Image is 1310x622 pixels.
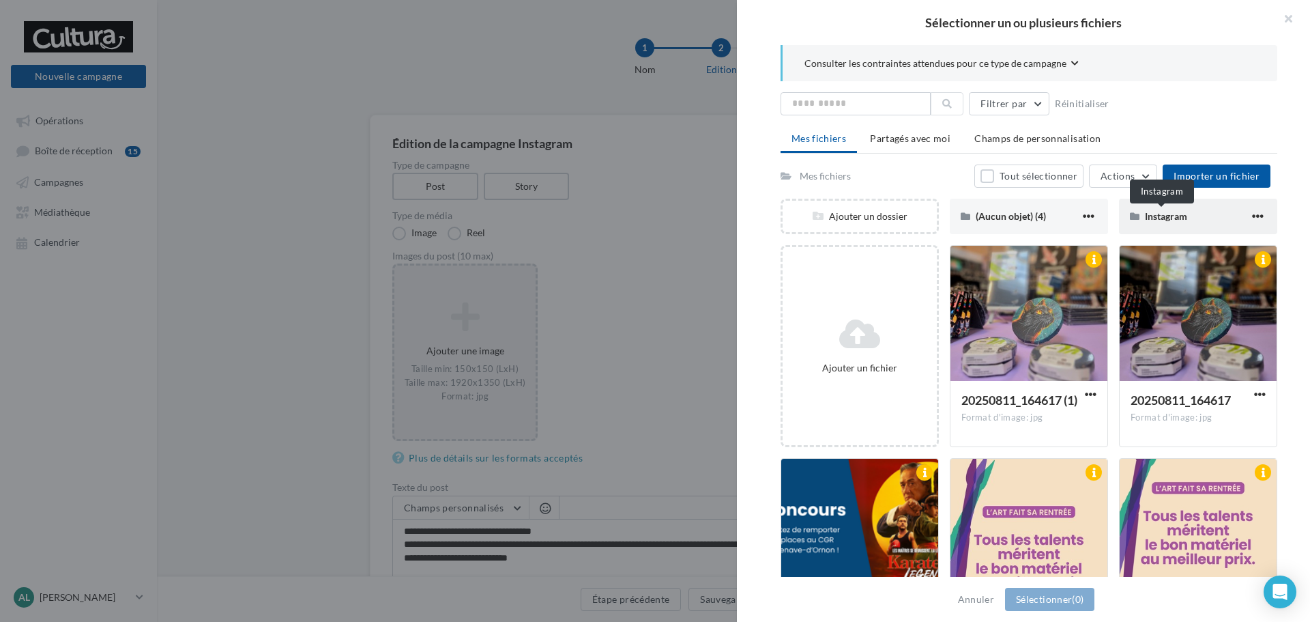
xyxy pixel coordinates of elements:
[1005,588,1094,611] button: Sélectionner(0)
[961,393,1077,408] span: 20250811_164617 (1)
[783,210,937,223] div: Ajouter un dossier
[804,57,1066,70] span: Consulter les contraintes attendues pour ce type de campagne
[976,210,1046,222] span: (Aucun objet) (4)
[974,165,1083,188] button: Tout sélectionner
[1049,96,1115,112] button: Réinitialiser
[870,132,950,144] span: Partagés avec moi
[1163,165,1270,188] button: Importer un fichier
[800,169,851,183] div: Mes fichiers
[759,16,1288,29] h2: Sélectionner un ou plusieurs fichiers
[791,132,846,144] span: Mes fichiers
[1101,170,1135,182] span: Actions
[952,591,1000,608] button: Annuler
[1264,576,1296,608] div: Open Intercom Messenger
[974,132,1101,144] span: Champs de personnalisation
[969,92,1049,115] button: Filtrer par
[1089,165,1157,188] button: Actions
[1131,412,1266,424] div: Format d'image: jpg
[1072,593,1083,605] span: (0)
[1130,180,1194,203] div: Instagram
[961,412,1096,424] div: Format d'image: jpg
[804,56,1079,73] button: Consulter les contraintes attendues pour ce type de campagne
[1174,170,1260,182] span: Importer un fichier
[1131,393,1231,408] span: 20250811_164617
[788,361,931,375] div: Ajouter un fichier
[1145,210,1187,222] span: Instagram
